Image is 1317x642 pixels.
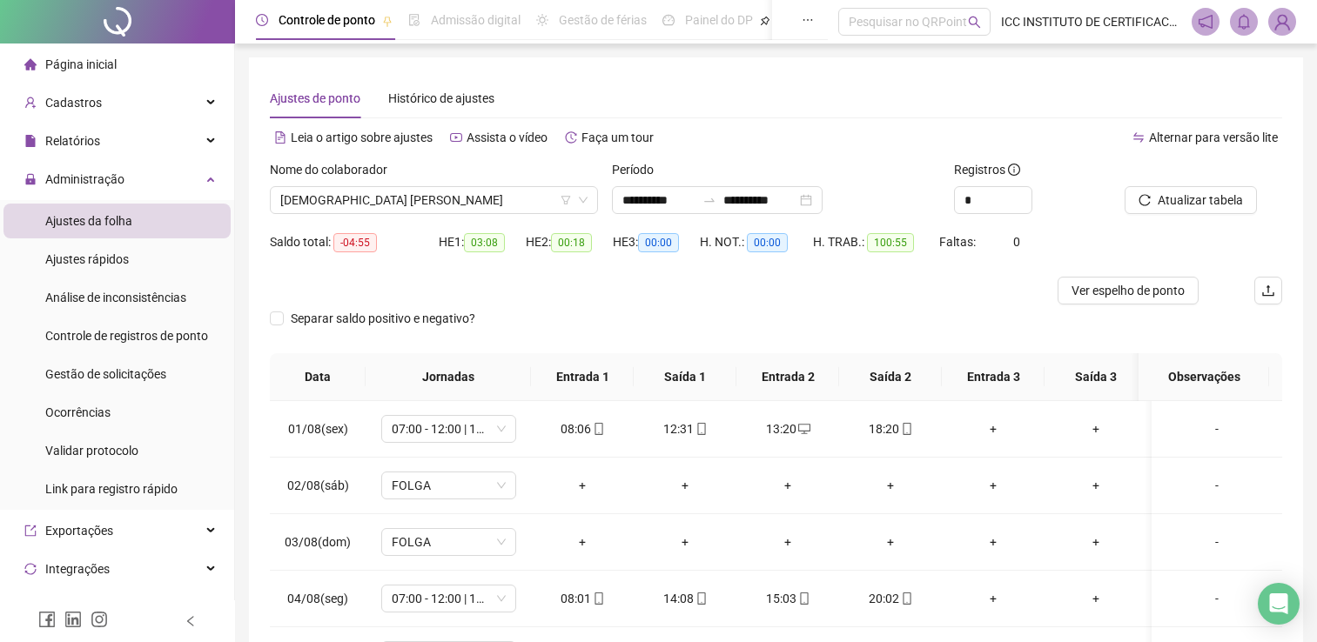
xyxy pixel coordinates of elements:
[685,13,753,27] span: Painel do DP
[1072,281,1185,300] span: Ver espelho de ponto
[45,96,102,110] span: Cadastros
[702,193,716,207] span: swap-right
[1125,186,1257,214] button: Atualizar tabela
[839,353,942,401] th: Saída 2
[1166,589,1268,608] div: -
[648,532,722,552] div: +
[591,592,605,605] span: mobile
[1045,353,1147,401] th: Saída 3
[899,423,913,435] span: mobile
[750,476,825,495] div: +
[561,195,571,205] span: filter
[464,233,505,252] span: 03:08
[702,193,716,207] span: to
[956,419,1031,438] div: +
[648,589,722,608] div: 14:08
[694,423,708,435] span: mobile
[284,309,482,328] span: Separar saldo positivo e negativo?
[638,233,679,252] span: 00:00
[956,532,1031,552] div: +
[1132,131,1145,144] span: swap
[1008,164,1020,176] span: info-circle
[45,329,208,343] span: Controle de registros de ponto
[45,524,113,538] span: Exportações
[270,91,360,105] span: Ajustes de ponto
[287,592,348,605] span: 04/08(seg)
[536,14,548,26] span: sun
[24,173,37,185] span: lock
[1139,194,1151,206] span: reload
[559,13,647,27] span: Gestão de férias
[545,476,620,495] div: +
[1158,191,1243,210] span: Atualizar tabela
[1258,583,1300,625] div: Open Intercom Messenger
[581,130,654,144] span: Faça um tour
[648,476,722,495] div: +
[24,58,37,70] span: home
[796,592,810,605] span: mobile
[270,353,366,401] th: Data
[185,615,197,627] span: left
[853,476,928,495] div: +
[1152,367,1255,386] span: Observações
[1166,532,1268,552] div: -
[256,14,268,26] span: clock-circle
[408,14,420,26] span: file-done
[954,160,1020,179] span: Registros
[392,416,506,442] span: 07:00 - 12:00 | 13:00 - 16:48
[853,589,928,608] div: 20:02
[392,472,506,498] span: FOLGA
[1001,12,1180,31] span: ICC INSTITUTO DE CERTIFICACOS E CONFORMIDADES LTDA
[45,134,100,148] span: Relatórios
[333,233,377,252] span: -04:55
[1058,589,1133,608] div: +
[280,187,588,213] span: THAIS JESSICA DA SILVA
[750,419,825,438] div: 13:20
[1198,14,1213,30] span: notification
[287,478,349,492] span: 02/08(sáb)
[662,14,675,26] span: dashboard
[285,535,351,549] span: 03/08(dom)
[439,232,526,252] div: HE 1:
[853,419,928,438] div: 18:20
[1261,284,1275,298] span: upload
[1058,476,1133,495] div: +
[956,589,1031,608] div: +
[591,423,605,435] span: mobile
[45,482,178,496] span: Link para registro rápido
[279,13,375,27] span: Controle de ponto
[526,232,613,252] div: HE 2:
[24,97,37,109] span: user-add
[45,252,129,266] span: Ajustes rápidos
[24,135,37,147] span: file
[531,353,634,401] th: Entrada 1
[578,195,588,205] span: down
[392,585,506,612] span: 07:00 - 12:00 | 13:00 - 16:48
[392,529,506,555] span: FOLGA
[545,419,620,438] div: 08:06
[796,423,810,435] span: desktop
[467,130,548,144] span: Assista o vídeo
[45,405,111,419] span: Ocorrências
[91,611,108,628] span: instagram
[956,476,1031,495] div: +
[612,160,665,179] label: Período
[1058,532,1133,552] div: +
[366,353,531,401] th: Jornadas
[565,131,577,144] span: history
[270,232,439,252] div: Saldo total:
[968,16,981,29] span: search
[942,353,1045,401] th: Entrada 3
[45,57,117,71] span: Página inicial
[270,160,399,179] label: Nome do colaborador
[382,16,393,26] span: pushpin
[64,611,82,628] span: linkedin
[45,562,110,576] span: Integrações
[1058,277,1199,304] button: Ver espelho de ponto
[545,532,620,552] div: +
[867,233,914,252] span: 100:55
[634,353,736,401] th: Saída 1
[24,525,37,537] span: export
[1139,353,1269,401] th: Observações
[1013,235,1020,249] span: 0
